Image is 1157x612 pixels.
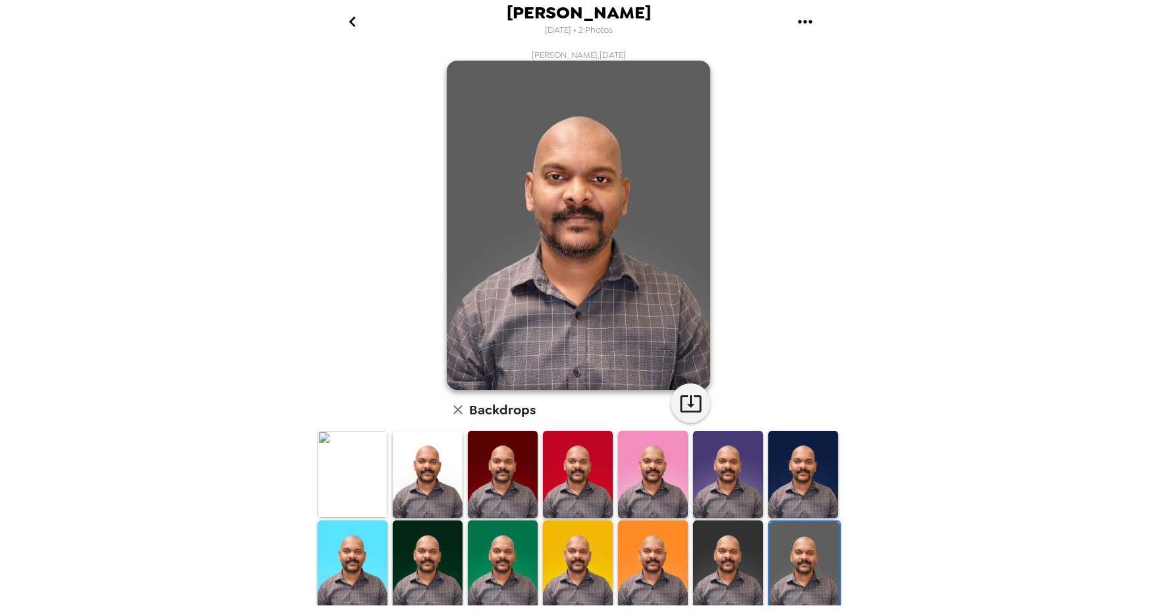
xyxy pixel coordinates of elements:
span: [DATE] • 2 Photos [545,22,613,40]
span: [PERSON_NAME] [507,4,651,22]
span: [PERSON_NAME] , [DATE] [532,49,626,61]
img: Original [318,431,387,518]
img: user [447,61,710,390]
h6: Backdrops [469,399,536,420]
